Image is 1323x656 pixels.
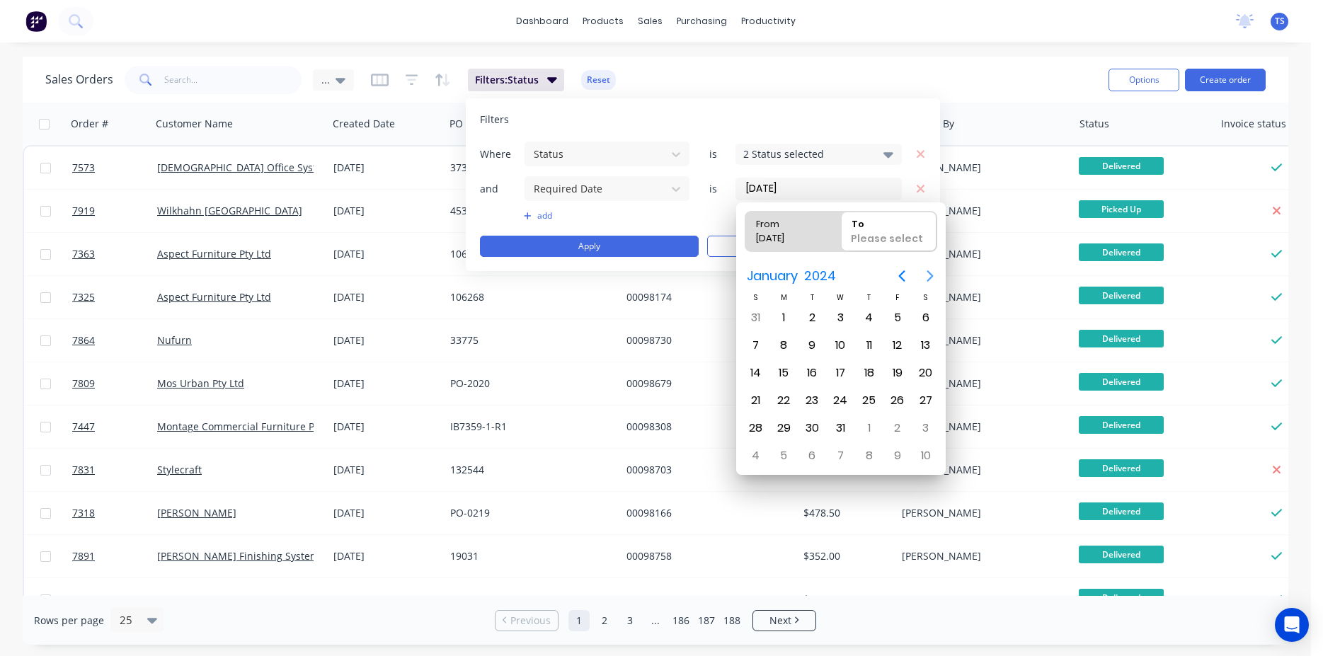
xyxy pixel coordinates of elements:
[750,212,823,231] div: From
[72,449,157,491] a: 7831
[826,292,854,304] div: W
[450,204,607,218] div: 45378569
[801,362,823,384] div: Tuesday, January 16, 2024
[475,73,539,87] span: Filters: Status
[859,307,880,328] div: Thursday, January 4, 2024
[1275,608,1309,642] div: Open Intercom Messenger
[489,610,822,631] ul: Pagination
[594,610,615,631] a: Page 2
[1079,502,1164,520] span: Delivered
[568,610,590,631] a: Page 1 is your current page
[333,333,439,347] div: [DATE]
[803,592,886,606] div: $253.00
[830,335,851,356] div: Wednesday, January 10, 2024
[801,307,823,328] div: Tuesday, January 2, 2024
[859,418,880,439] div: Thursday, February 1, 2024
[902,204,1059,218] div: [PERSON_NAME]
[1079,589,1164,606] span: Delivered
[887,445,908,466] div: Friday, February 9, 2024
[1079,459,1164,477] span: Delivered
[333,549,439,563] div: [DATE]
[745,445,766,466] div: Sunday, February 4, 2024
[72,276,157,318] a: 7325
[626,549,784,563] div: 00098758
[72,290,95,304] span: 7325
[830,418,851,439] div: Wednesday, January 31, 2024
[902,549,1059,563] div: [PERSON_NAME]
[157,161,336,174] a: [DEMOGRAPHIC_DATA] Office Systems
[164,66,302,94] input: Search...
[1079,287,1164,304] span: Delivered
[750,231,823,251] div: [DATE]
[859,335,880,356] div: Thursday, January 11, 2024
[157,506,236,519] a: [PERSON_NAME]
[631,11,670,32] div: sales
[450,549,607,563] div: 19031
[626,506,784,520] div: 00098166
[72,362,157,405] a: 7809
[736,178,901,200] input: Select Required Date range
[72,190,157,232] a: 7919
[157,592,236,606] a: [PERSON_NAME]
[887,307,908,328] div: Friday, January 5, 2024
[72,492,157,534] a: 7318
[450,463,607,477] div: 132544
[1079,373,1164,391] span: Delivered
[626,333,784,347] div: 00098730
[1079,117,1109,131] div: Status
[801,263,839,289] span: 2024
[72,146,157,189] a: 7573
[902,376,1059,391] div: [PERSON_NAME]
[333,420,439,434] div: [DATE]
[887,335,908,356] div: Friday, January 12, 2024
[619,610,641,631] a: Page 3
[915,307,937,328] div: Saturday, January 6, 2024
[321,72,330,87] span: ...
[626,592,784,606] div: 00098704
[72,204,95,218] span: 7919
[1079,546,1164,563] span: Delivered
[450,290,607,304] div: 106268
[902,247,1059,261] div: [PERSON_NAME]
[859,362,880,384] div: Thursday, January 18, 2024
[156,117,233,131] div: Customer Name
[71,117,108,131] div: Order #
[745,418,766,439] div: Sunday, January 28, 2024
[72,161,95,175] span: 7573
[801,335,823,356] div: Tuesday, January 9, 2024
[888,262,916,290] button: Previous page
[72,405,157,448] a: 7447
[773,362,794,384] div: Monday, January 15, 2024
[912,292,940,304] div: S
[480,147,522,161] span: Where
[72,247,95,261] span: 7363
[1079,416,1164,434] span: Delivered
[902,161,1059,175] div: [PERSON_NAME]
[450,161,607,175] div: 37317
[801,445,823,466] div: Tuesday, February 6, 2024
[798,292,826,304] div: T
[859,390,880,411] div: Thursday, January 25, 2024
[480,236,699,257] button: Apply
[902,333,1059,347] div: [PERSON_NAME]
[1079,243,1164,261] span: Delivered
[333,506,439,520] div: [DATE]
[846,231,932,251] div: Please select
[45,73,113,86] h1: Sales Orders
[72,463,95,477] span: 7831
[887,390,908,411] div: Friday, January 26, 2024
[1221,117,1286,131] div: Invoice status
[509,11,575,32] a: dashboard
[524,210,690,221] button: add
[902,463,1059,477] div: [PERSON_NAME]
[670,610,692,631] a: Page 186
[626,290,784,304] div: 00098174
[25,11,47,32] img: Factory
[916,262,944,290] button: Next page
[734,11,803,32] div: productivity
[333,463,439,477] div: [DATE]
[743,263,801,289] span: January
[575,11,631,32] div: products
[902,506,1059,520] div: [PERSON_NAME]
[769,292,798,304] div: M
